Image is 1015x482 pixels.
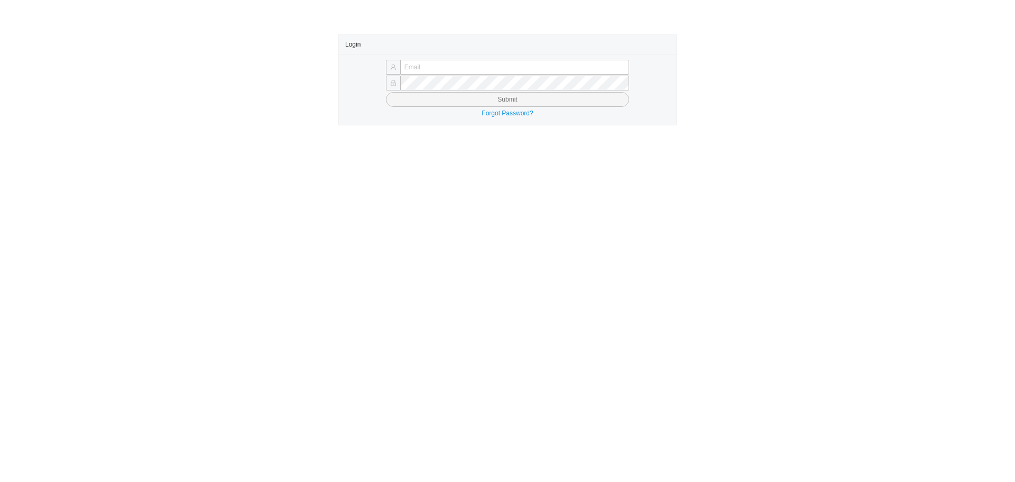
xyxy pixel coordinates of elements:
[390,80,396,86] span: lock
[482,110,533,117] a: Forgot Password?
[386,92,629,107] button: Submit
[345,34,670,54] div: Login
[390,64,396,70] span: user
[400,60,629,75] input: Email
